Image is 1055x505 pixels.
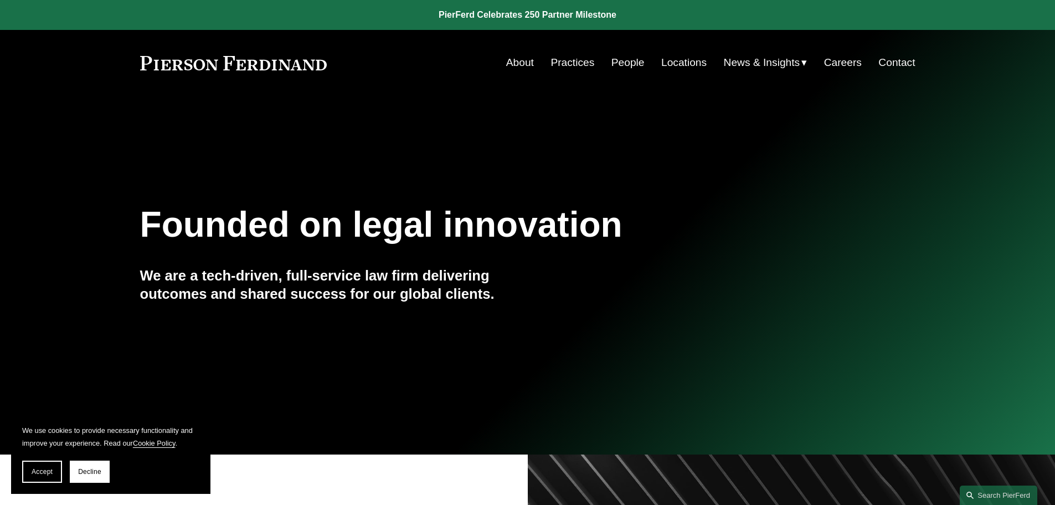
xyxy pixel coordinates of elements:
[32,468,53,476] span: Accept
[22,461,62,483] button: Accept
[611,52,645,73] a: People
[70,461,110,483] button: Decline
[824,52,862,73] a: Careers
[140,205,786,245] h1: Founded on legal innovation
[878,52,915,73] a: Contact
[661,52,707,73] a: Locations
[11,413,210,494] section: Cookie banner
[140,267,528,303] h4: We are a tech-driven, full-service law firm delivering outcomes and shared success for our global...
[724,52,807,73] a: folder dropdown
[724,53,800,73] span: News & Insights
[133,439,176,447] a: Cookie Policy
[78,468,101,476] span: Decline
[506,52,534,73] a: About
[22,424,199,450] p: We use cookies to provide necessary functionality and improve your experience. Read our .
[960,486,1037,505] a: Search this site
[550,52,594,73] a: Practices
